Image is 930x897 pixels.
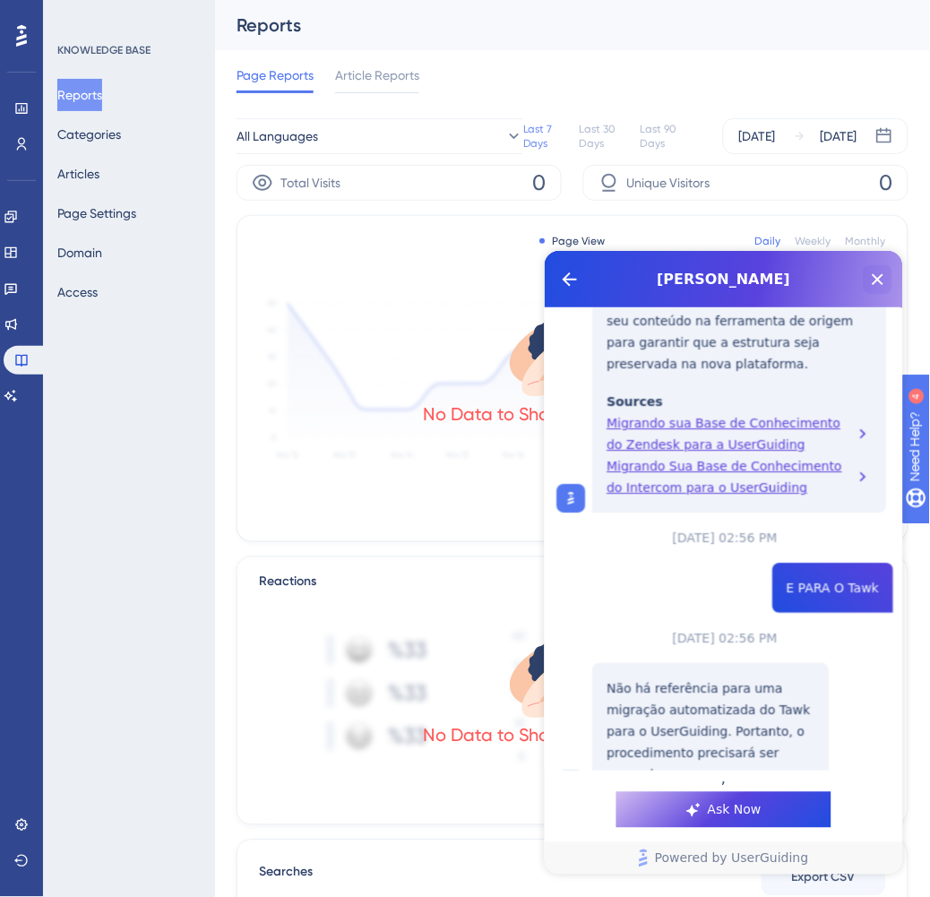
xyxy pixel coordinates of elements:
[259,862,313,894] span: Searches
[237,13,864,38] div: Reports
[540,234,606,248] div: Page View
[237,65,314,86] span: Page Reports
[846,234,886,248] div: Monthly
[738,125,775,147] div: [DATE]
[580,122,626,151] div: Last 30 Days
[42,4,112,26] span: Need Help?
[124,9,129,23] div: 4
[762,860,886,896] button: Export CSV
[755,234,781,248] div: Daily
[237,125,318,147] span: All Languages
[821,125,857,147] div: [DATE]
[792,867,856,889] span: Export CSV
[423,723,722,748] div: No Data to Show for Selected Dates
[237,118,523,154] button: All Languages
[280,172,340,194] span: Total Visits
[641,122,687,151] div: Last 90 Days
[796,234,831,248] div: Weekly
[423,401,722,427] div: No Data to Show for Selected Dates
[335,65,419,86] span: Article Reports
[259,572,886,593] div: Reactions
[533,168,547,197] span: 0
[880,168,893,197] span: 0
[523,122,565,151] div: Last 7 Days
[627,172,710,194] span: Unique Visitors
[545,251,903,875] iframe: UserGuiding AI Assistant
